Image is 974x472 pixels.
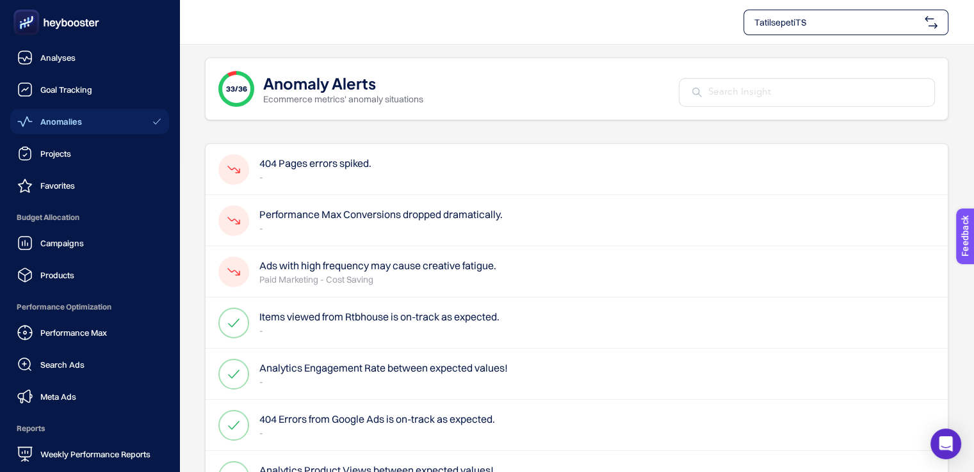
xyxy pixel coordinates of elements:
[259,222,503,235] p: -
[40,84,92,95] span: Goal Tracking
[40,148,71,159] span: Projects
[259,258,496,273] h4: Ads with high frequency may cause creative fatigue.
[263,93,423,106] p: Ecommerce metrics' anomaly situations
[10,384,169,409] a: Meta Ads
[259,375,508,388] p: -
[259,155,371,171] h4: 404 Pages errors spiked.
[40,180,75,191] span: Favorites
[10,352,169,377] a: Search Ads
[259,427,495,439] p: -
[10,109,169,134] a: Anomalies
[10,262,169,288] a: Products
[259,309,499,324] h4: Items viewed from Rtbhouse is on-track as expected.
[40,359,85,370] span: Search Ads
[259,207,503,222] h4: Performance Max Conversions dropped dramatically.
[40,52,76,63] span: Analyses
[10,77,169,102] a: Goal Tracking
[10,141,169,166] a: Projects
[10,294,169,320] span: Performance Optimization
[10,45,169,70] a: Analyses
[226,84,247,94] span: 33/36
[10,230,169,256] a: Campaigns
[10,205,169,230] span: Budget Allocation
[259,273,496,286] p: Paid Marketing - Cost Saving
[259,324,499,337] p: -
[708,85,921,100] input: Search Insight
[40,391,76,402] span: Meta Ads
[8,4,49,14] span: Feedback
[10,416,169,441] span: Reports
[40,238,84,248] span: Campaigns
[40,116,82,127] span: Anomalies
[10,173,169,198] a: Favorites
[10,441,169,467] a: Weekly Performance Reports
[259,360,508,375] h4: Analytics Engagement Rate between expected values!
[10,320,169,345] a: Performance Max
[263,72,376,93] h1: Anomaly Alerts
[40,449,150,459] span: Weekly Performance Reports
[40,327,107,338] span: Performance Max
[754,16,920,29] span: TatilsepetiTS
[40,270,74,280] span: Products
[259,171,371,184] p: -
[692,88,702,97] img: Search Insight
[930,429,961,459] div: Open Intercom Messenger
[925,16,937,29] img: svg%3e
[259,411,495,427] h4: 404 Errors from Google Ads is on-track as expected.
